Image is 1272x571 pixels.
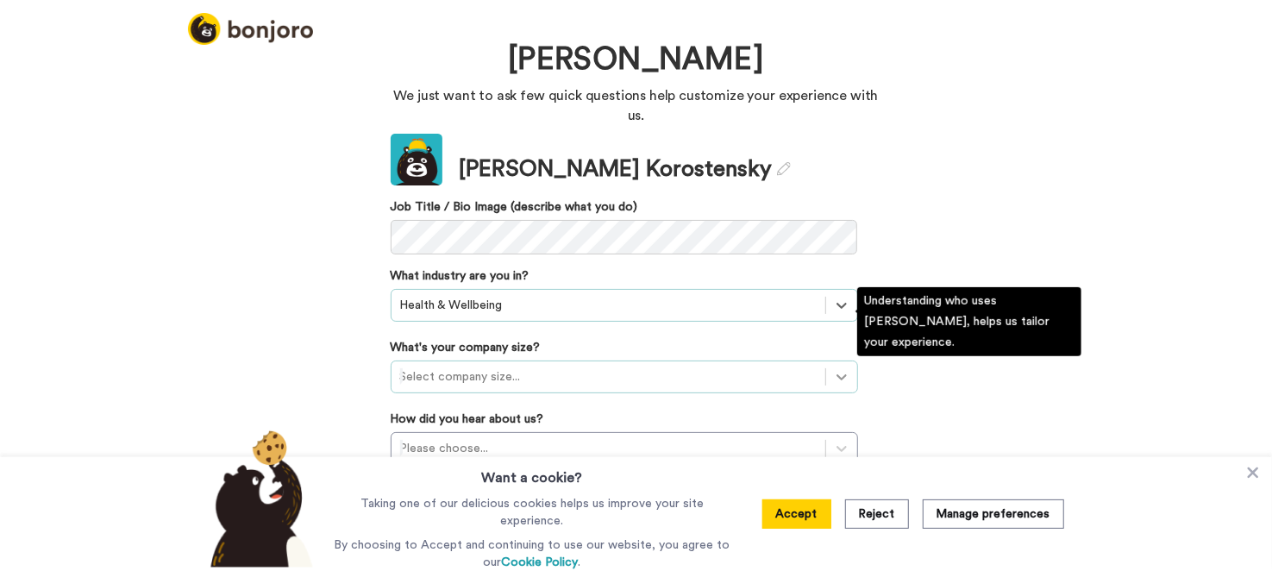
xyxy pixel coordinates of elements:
h3: Want a cookie? [481,457,582,488]
img: bear-with-cookie.png [195,430,323,568]
a: Cookie Policy [501,556,578,568]
label: Job Title / Bio Image (describe what you do) [391,198,858,216]
button: Manage preferences [923,499,1064,529]
label: What's your company size? [391,339,541,356]
img: logo_full.png [188,13,313,45]
label: What industry are you in? [391,267,529,285]
button: Accept [762,499,831,529]
label: How did you hear about us? [391,411,544,428]
button: Reject [845,499,909,529]
p: By choosing to Accept and continuing to use our website, you agree to our . [329,536,734,571]
div: [PERSON_NAME] Korostensky [460,154,791,185]
div: Understanding who uses [PERSON_NAME], helps us tailor your experience. [857,287,1081,356]
p: Taking one of our delicious cookies helps us improve your site experience. [329,495,734,530]
p: We just want to ask few quick questions help customize your experience with us. [391,86,882,126]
